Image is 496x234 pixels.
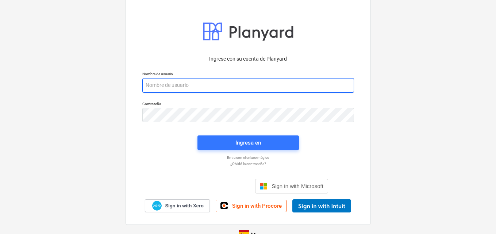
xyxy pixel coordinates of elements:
button: Ingresa en [197,135,299,150]
div: Widget de chat [460,199,496,234]
iframe: Chat Widget [460,199,496,234]
a: Entra con el enlace mágico [139,155,358,160]
a: Sign in with Procore [216,200,287,212]
p: Ingrese con su cuenta de Planyard [142,55,354,63]
div: Ingresa en [235,138,261,147]
a: Sign in with Xero [145,199,210,212]
img: Xero logo [152,201,162,211]
a: ¿Olvidó la contraseña? [139,161,358,166]
p: Nombre de usuario [142,72,354,78]
p: Contraseña [142,101,354,108]
span: Sign in with Procore [232,203,282,209]
iframe: Botón Iniciar sesión con Google [164,178,253,194]
img: Microsoft logo [260,183,267,190]
input: Nombre de usuario [142,78,354,93]
span: Sign in with Microsoft [272,183,323,189]
span: Sign in with Xero [165,203,203,209]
